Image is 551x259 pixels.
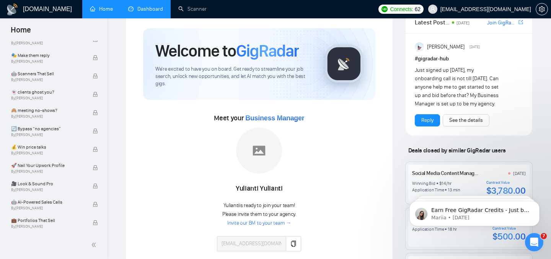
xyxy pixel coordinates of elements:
[11,224,85,229] span: By [PERSON_NAME]
[128,6,163,12] a: dashboardDashboard
[525,233,543,251] iframe: Intercom live chat
[390,5,413,13] span: Connects:
[518,19,523,26] a: export
[11,78,85,82] span: By [PERSON_NAME]
[415,66,502,108] div: Just signed up [DATE], my onboarding call is not till [DATE]. Can anyone help me to get started t...
[223,202,295,209] span: Yulianti is ready to join your team!
[91,241,99,249] span: double-left
[286,236,301,251] button: copy
[11,206,85,210] span: By [PERSON_NAME]
[11,59,85,64] span: By [PERSON_NAME]
[245,114,304,122] span: Business Manager
[415,55,523,63] h1: # gigradar-hub
[469,44,480,50] span: [DATE]
[11,162,85,169] span: 🚀 Nail Your Upwork Profile
[11,70,85,78] span: 🤖 Scanners That Sell
[93,147,98,152] span: lock
[11,96,85,100] span: By [PERSON_NAME]
[513,170,526,176] div: [DATE]
[446,180,452,186] div: /hr
[93,183,98,189] span: lock
[93,110,98,115] span: lock
[486,180,526,185] div: Contract Value
[222,211,296,217] span: Please invite them to your agency.
[217,182,301,195] div: Yulianti Yulianti
[93,73,98,79] span: lock
[427,43,465,51] span: [PERSON_NAME]
[381,6,388,12] img: upwork-logo.png
[541,233,547,239] span: 7
[536,3,548,15] button: setting
[214,114,304,122] span: Meet your
[11,180,85,188] span: 🎥 Look & Sound Pro
[415,5,421,13] span: 62
[487,19,517,27] a: Join GigRadar Slack Community
[456,20,469,26] span: [DATE]
[178,6,207,12] a: searchScanner
[415,18,450,27] span: Latest Posts from the GigRadar Community
[236,40,299,61] span: GigRadar
[11,188,85,192] span: By [PERSON_NAME]
[5,24,37,40] span: Home
[398,185,551,238] iframe: Intercom notifications message
[93,128,98,134] span: lock
[11,169,85,174] span: By [PERSON_NAME]
[449,116,483,125] a: See the details
[325,45,363,83] img: gigradar-logo.png
[11,133,85,137] span: By [PERSON_NAME]
[290,241,297,247] span: copy
[155,40,299,61] h1: Welcome to
[405,144,509,157] span: Deals closed by similar GigRadar users
[518,19,523,25] span: export
[11,198,85,206] span: 🤖 AI-Powered Sales Calls
[236,128,282,173] img: placeholder.png
[11,151,85,155] span: By [PERSON_NAME]
[6,3,18,16] img: logo
[93,202,98,207] span: lock
[443,114,489,126] button: See the details
[93,55,98,60] span: lock
[93,220,98,225] span: lock
[412,180,435,186] div: Winning Bid
[227,220,291,227] a: Invite our BM to your team →
[415,42,424,52] img: Anisuzzaman Khan
[11,217,85,224] span: 💼 Portfolios That Sell
[412,170,551,176] a: Social Media Content Manager for TikTok, Facebook & Instagram
[90,6,113,12] a: homeHome
[11,88,85,96] span: 👻 clients ghost you?
[536,6,548,12] a: setting
[93,165,98,170] span: lock
[93,92,98,97] span: lock
[11,52,85,59] span: 🎭 Make them reply
[155,66,313,87] span: We're excited to have you on board. Get ready to streamline your job search, unlock new opportuni...
[421,116,434,125] a: Reply
[439,180,442,186] div: $
[442,180,446,186] div: 14
[415,114,440,126] button: Reply
[430,6,435,12] span: user
[11,143,85,151] span: 💰 Win price talks
[11,114,85,119] span: By [PERSON_NAME]
[11,125,85,133] span: 🔄 Bypass “no agencies”
[11,41,85,45] span: By [PERSON_NAME]
[11,107,85,114] span: 🙈 meeting no-shows?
